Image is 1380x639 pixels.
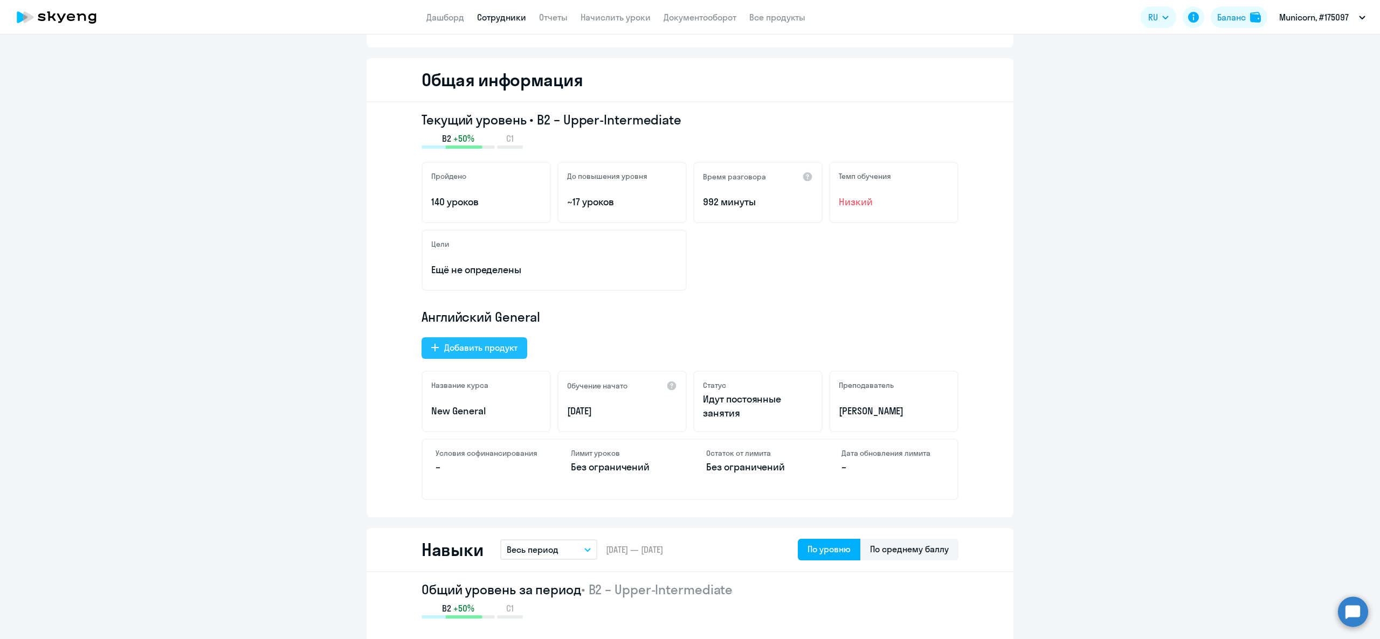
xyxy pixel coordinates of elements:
[567,404,677,418] p: [DATE]
[839,171,891,181] h5: Темп обучения
[749,12,805,23] a: Все продукты
[703,392,813,420] p: Идут постоянные занятия
[567,195,677,209] p: ~17 уроков
[664,12,736,23] a: Документооборот
[426,12,464,23] a: Дашборд
[1141,6,1176,28] button: RU
[703,172,766,182] h5: Время разговора
[567,171,647,181] h5: До повышения уровня
[422,69,583,91] h2: Общая информация
[571,460,674,474] p: Без ограничений
[422,539,483,560] h2: Навыки
[500,539,597,560] button: Весь период
[453,133,474,144] span: +50%
[1148,11,1158,24] span: RU
[436,448,539,458] h4: Условия софинансирования
[442,602,451,614] span: B2
[422,308,540,325] span: Английский General
[706,448,809,458] h4: Остаток от лимита
[839,195,949,209] span: Низкий
[422,111,958,128] h3: Текущий уровень • B2 – Upper-Intermediate
[436,460,539,474] p: –
[506,602,514,614] span: C1
[431,263,677,277] p: Ещё не определены
[442,133,451,144] span: B2
[567,381,627,391] h5: Обучение начато
[431,380,488,390] h5: Название курса
[808,543,851,555] div: По уровню
[422,581,958,598] h2: Общий уровень за период
[839,380,894,390] h5: Преподаватель
[1211,6,1267,28] button: Балансbalance
[431,195,541,209] p: 140 уроков
[431,171,466,181] h5: Пройдено
[1279,11,1349,24] p: Municorn, #175097
[1274,4,1371,30] button: Municorn, #175097
[870,543,949,555] div: По среднему баллу
[581,581,733,598] span: • B2 – Upper-Intermediate
[539,12,568,23] a: Отчеты
[1250,12,1261,23] img: balance
[422,337,527,359] button: Добавить продукт
[571,448,674,458] h4: Лимит уроков
[1217,11,1246,24] div: Баланс
[841,448,944,458] h4: Дата обновления лимита
[839,404,949,418] p: [PERSON_NAME]
[581,12,651,23] a: Начислить уроки
[506,133,514,144] span: C1
[706,460,809,474] p: Без ограничений
[507,543,558,556] p: Весь период
[841,460,944,474] p: –
[453,602,474,614] span: +50%
[703,195,813,209] p: 992 минуты
[444,341,517,354] div: Добавить продукт
[431,404,541,418] p: New General
[703,380,726,390] h5: Статус
[431,239,449,249] h5: Цели
[477,12,526,23] a: Сотрудники
[606,544,663,555] span: [DATE] — [DATE]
